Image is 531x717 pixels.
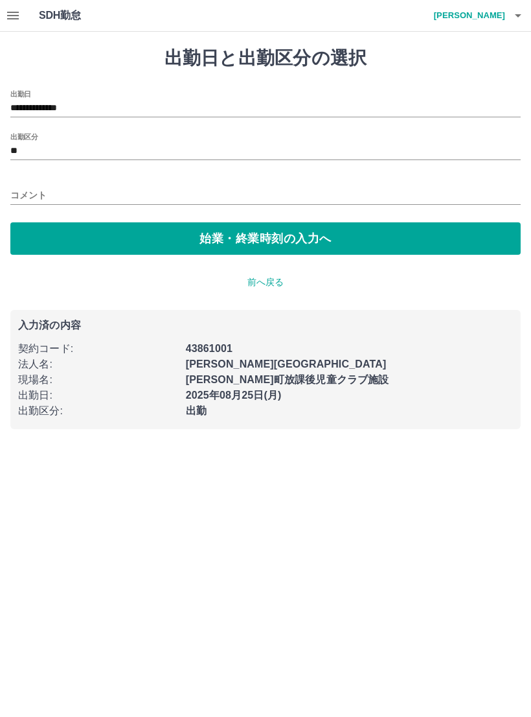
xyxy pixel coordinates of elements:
p: 入力済の内容 [18,320,513,331]
b: [PERSON_NAME][GEOGRAPHIC_DATA] [186,358,387,370]
p: 前へ戻る [10,276,521,289]
b: [PERSON_NAME]町放課後児童クラブ施設 [186,374,389,385]
h1: 出勤日と出勤区分の選択 [10,47,521,69]
label: 出勤区分 [10,132,38,141]
p: 法人名 : [18,357,178,372]
p: 契約コード : [18,341,178,357]
p: 出勤区分 : [18,403,178,419]
button: 始業・終業時刻の入力へ [10,222,521,255]
p: 現場名 : [18,372,178,388]
b: 43861001 [186,343,232,354]
b: 2025年08月25日(月) [186,390,282,401]
b: 出勤 [186,405,207,416]
label: 出勤日 [10,89,31,99]
p: 出勤日 : [18,388,178,403]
